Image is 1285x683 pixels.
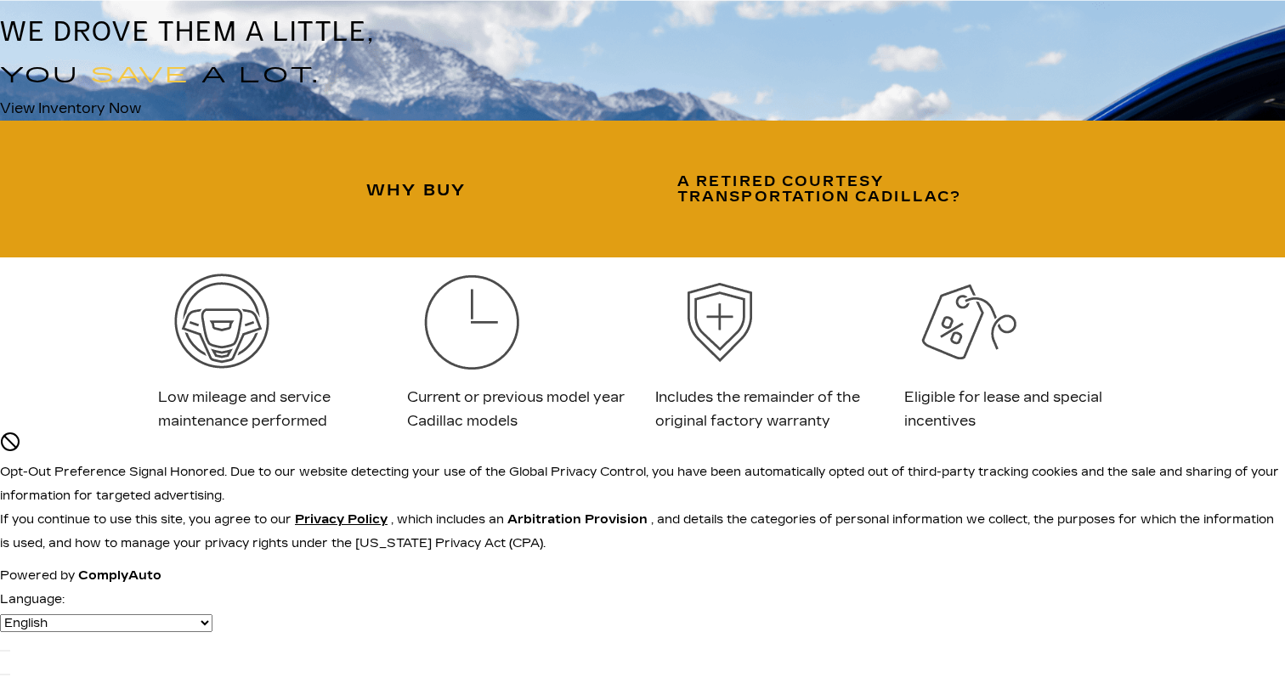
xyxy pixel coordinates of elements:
[158,386,382,433] p: Low mileage and service maintenance performed
[904,386,1128,433] p: Eligible for lease and special incentives
[655,257,784,386] img: shield-icon.png
[90,62,190,88] span: SAVE
[655,386,879,433] p: Includes the remainder of the original factory warranty
[677,174,1149,204] h4: A RETIRED COURTESY TRANSPORTATION CADILLAC?
[295,512,388,527] u: Privacy Policy
[78,568,161,583] a: ComplyAuto
[904,257,1033,386] img: price-tag-icon.png
[158,257,286,386] img: steering-icon.png
[407,257,535,386] img: clock-icon.png
[507,512,648,527] strong: Arbitration Provision
[295,512,391,527] a: Privacy Policy
[407,386,631,433] p: Current or previous model year Cadillac models
[180,183,652,200] h3: WHY BUY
